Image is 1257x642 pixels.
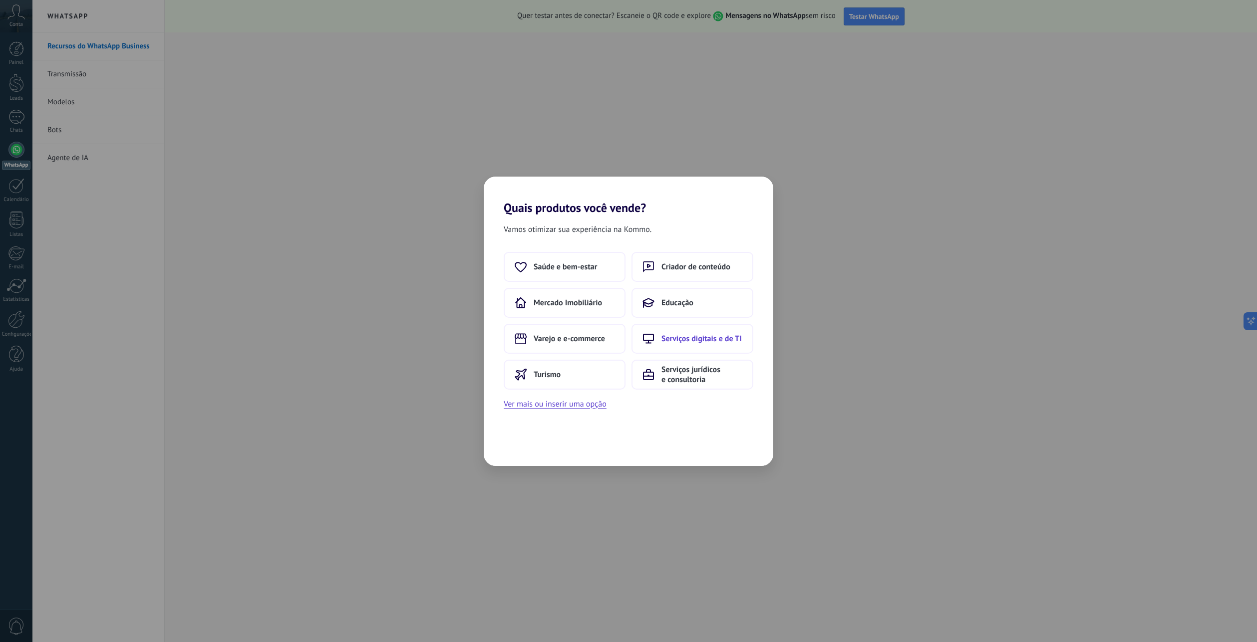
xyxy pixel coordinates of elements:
[631,252,753,282] button: Criador de conteúdo
[534,334,605,344] span: Varejo e e-commerce
[504,252,626,282] button: Saúde e bem-estar
[534,262,597,272] span: Saúde e bem-estar
[631,360,753,390] button: Serviços jurídicos e consultoria
[534,370,561,380] span: Turismo
[631,324,753,354] button: Serviços digitais e de TI
[661,262,730,272] span: Criador de conteúdo
[661,298,693,308] span: Educação
[504,398,607,411] button: Ver mais ou inserir uma opção
[504,223,651,236] span: Vamos otimizar sua experiência na Kommo.
[661,365,742,385] span: Serviços jurídicos e consultoria
[504,360,626,390] button: Turismo
[661,334,742,344] span: Serviços digitais e de TI
[631,288,753,318] button: Educação
[534,298,602,308] span: Mercado Imobiliário
[484,177,773,215] h2: Quais produtos você vende?
[504,288,626,318] button: Mercado Imobiliário
[504,324,626,354] button: Varejo e e-commerce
